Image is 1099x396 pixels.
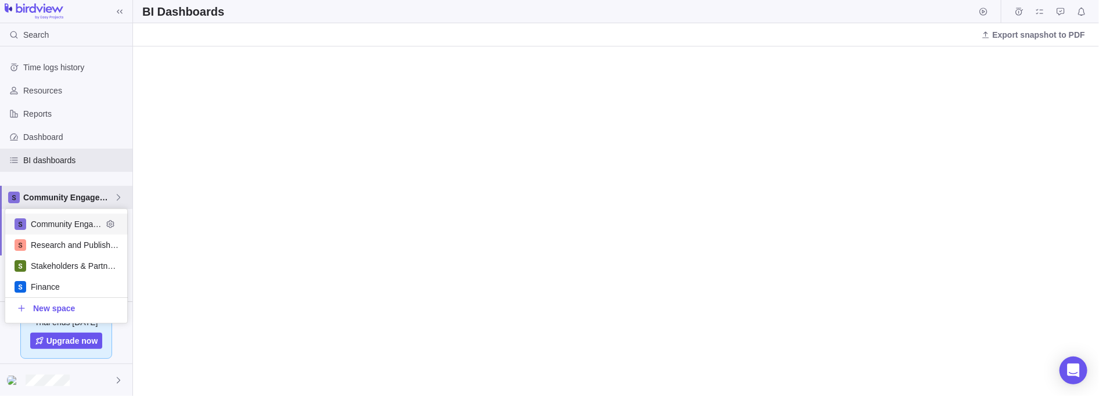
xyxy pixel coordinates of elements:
span: Finance [31,281,118,293]
span: Community Engagement [31,218,102,230]
span: Research and Publishing [31,239,118,251]
span: Edit space settings [102,216,118,232]
span: New space [33,303,75,314]
span: Stakeholders & Partnerships [31,260,118,272]
div: grid [5,209,128,323]
span: Community Engagement [23,192,114,203]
